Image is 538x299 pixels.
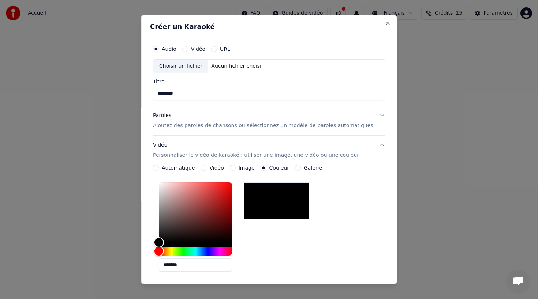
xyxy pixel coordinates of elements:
button: VidéoPersonnaliser le vidéo de karaoké : utiliser une image, une vidéo ou une couleur [153,136,385,165]
label: URL [220,46,230,52]
p: Personnaliser le vidéo de karaoké : utiliser une image, une vidéo ou une couleur [153,152,359,159]
label: Vidéo [210,165,224,170]
label: Automatique [162,165,195,170]
h2: Créer un Karaoké [150,23,388,30]
div: Paroles [153,112,171,119]
p: Ajoutez des paroles de chansons ou sélectionnez un modèle de paroles automatiques [153,122,373,129]
div: Hue [159,247,232,256]
div: Color [159,182,232,242]
label: Audio [162,46,176,52]
label: Vidéo [191,46,205,52]
label: Couleur [269,165,289,170]
button: ParolesAjoutez des paroles de chansons ou sélectionnez un modèle de paroles automatiques [153,106,385,135]
label: Galerie [304,165,322,170]
label: Image [239,165,255,170]
div: Choisir un fichier [153,60,208,73]
div: Vidéo [153,141,359,159]
div: Aucun fichier choisi [209,63,265,70]
label: Titre [153,79,385,84]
